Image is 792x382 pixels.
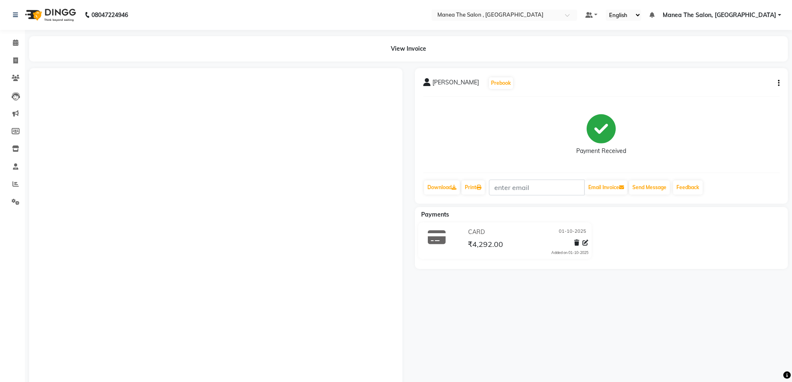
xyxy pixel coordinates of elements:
[468,239,503,251] span: ₹4,292.00
[489,77,513,89] button: Prebook
[461,180,485,195] a: Print
[551,250,588,256] div: Added on 01-10-2025
[29,36,788,62] div: View Invoice
[629,180,670,195] button: Send Message
[585,180,627,195] button: Email Invoice
[663,11,776,20] span: Manea The Salon, [GEOGRAPHIC_DATA]
[559,228,586,237] span: 01-10-2025
[424,180,460,195] a: Download
[91,3,128,27] b: 08047224946
[489,180,585,195] input: enter email
[576,147,626,155] div: Payment Received
[673,180,703,195] a: Feedback
[421,211,449,218] span: Payments
[468,228,485,237] span: CARD
[21,3,78,27] img: logo
[432,78,479,90] span: [PERSON_NAME]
